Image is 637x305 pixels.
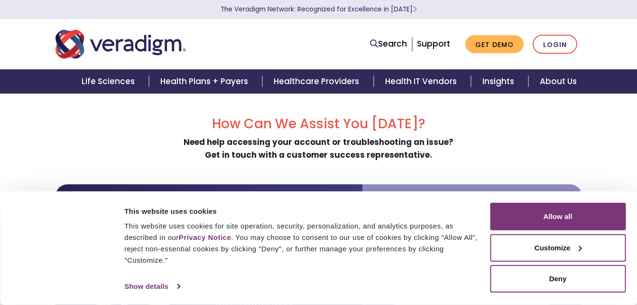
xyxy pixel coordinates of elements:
a: Support [417,38,450,49]
a: Healthcare Providers [262,69,373,94]
a: Search [370,38,407,50]
a: Health IT Vendors [374,69,471,94]
div: This website uses cookies for site operation, security, personalization, and analytics purposes, ... [124,220,479,266]
h2: How Can We Assist You [DATE]? [55,116,582,132]
a: Life Sciences [70,69,149,94]
a: About Us [528,69,588,94]
a: Insights [471,69,528,94]
button: Deny [490,265,626,293]
strong: Need help accessing your account or troubleshooting an issue? Get in touch with a customer succes... [184,136,453,161]
a: The Veradigm Network: Recognized for Excellence in [DATE]Learn More [221,5,417,14]
a: Get Demo [465,35,524,54]
a: Privacy Notice [179,233,231,241]
button: Allow all [490,203,626,230]
span: Learn More [413,5,417,14]
a: Health Plans + Payers [149,69,262,94]
div: This website uses cookies [124,205,479,217]
button: Customize [490,234,626,261]
a: Show details [124,279,179,294]
a: Login [533,35,577,54]
img: Veradigm logo [55,29,186,60]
